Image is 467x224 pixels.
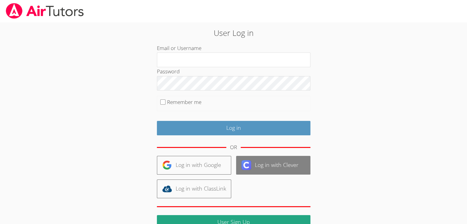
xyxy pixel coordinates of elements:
[241,160,251,170] img: clever-logo-6eab21bc6e7a338710f1a6ff85c0baf02591cd810cc4098c63d3a4b26e2feb20.svg
[230,143,237,152] div: OR
[162,160,172,170] img: google-logo-50288ca7cdecda66e5e0955fdab243c47b7ad437acaf1139b6f446037453330a.svg
[5,3,84,19] img: airtutors_banner-c4298cdbf04f3fff15de1276eac7730deb9818008684d7c2e4769d2f7ddbe033.png
[236,156,310,175] a: Log in with Clever
[107,27,360,39] h2: User Log in
[157,44,201,52] label: Email or Username
[157,121,310,135] input: Log in
[157,68,180,75] label: Password
[157,180,231,198] a: Log in with ClassLink
[162,184,172,194] img: classlink-logo-d6bb404cc1216ec64c9a2012d9dc4662098be43eaf13dc465df04b49fa7ab582.svg
[157,156,231,175] a: Log in with Google
[167,98,201,106] label: Remember me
